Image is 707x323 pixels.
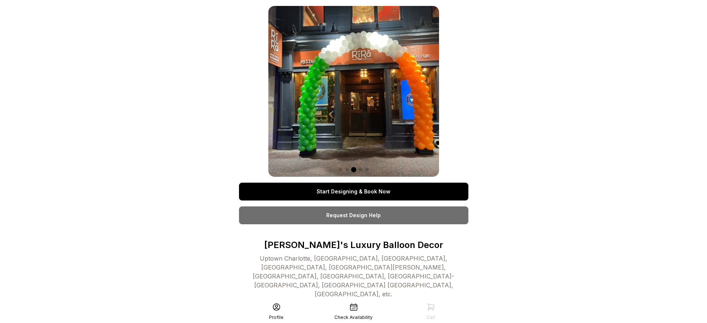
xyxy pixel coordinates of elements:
p: [PERSON_NAME]'s Luxury Balloon Decor [239,239,468,251]
a: Start Designing & Book Now [239,183,468,200]
div: Check Availability [334,314,373,320]
a: Request Design Help [239,206,468,224]
div: Cart [426,314,435,320]
div: Profile [269,314,284,320]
